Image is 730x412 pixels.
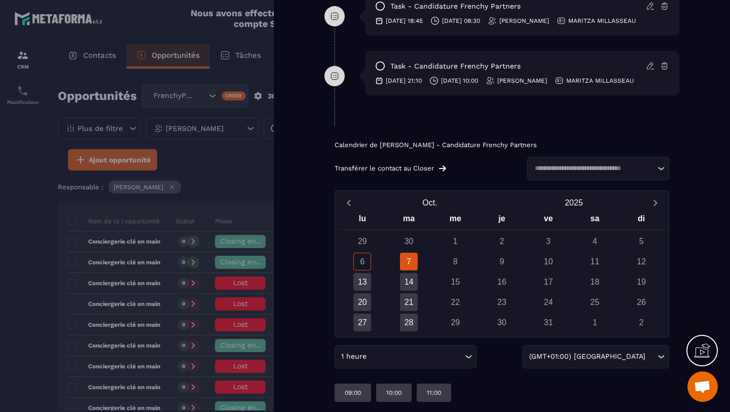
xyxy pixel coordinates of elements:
[335,141,669,149] p: Calendrier de [PERSON_NAME] - Candidature Frenchy Partners
[525,212,572,229] div: ve
[493,314,511,331] div: 30
[633,253,650,270] div: 12
[586,273,604,291] div: 18
[447,232,464,250] div: 1
[646,196,665,210] button: Next month
[633,293,650,311] div: 26
[400,253,418,270] div: 7
[493,253,511,270] div: 9
[427,389,441,397] p: 11:00
[633,273,650,291] div: 19
[493,232,511,250] div: 2
[493,293,511,311] div: 23
[339,212,386,229] div: lu
[539,273,557,291] div: 17
[345,389,361,397] p: 09:00
[447,293,464,311] div: 22
[369,351,462,362] input: Search for option
[633,232,650,250] div: 5
[339,351,369,362] span: 1 heure
[386,389,401,397] p: 10:00
[687,371,718,402] div: Ouvrir le chat
[523,345,669,368] div: Search for option
[539,253,557,270] div: 10
[502,194,646,212] button: Open years overlay
[353,232,371,250] div: 29
[527,157,669,180] div: Search for option
[586,293,604,311] div: 25
[353,293,371,311] div: 20
[400,293,418,311] div: 21
[647,351,655,362] input: Search for option
[432,212,479,229] div: me
[568,17,636,25] p: MARITZA MILLASSEAU
[442,17,480,25] p: [DATE] 08:30
[586,253,604,270] div: 11
[353,314,371,331] div: 27
[400,273,418,291] div: 14
[400,232,418,250] div: 30
[586,232,604,250] div: 4
[441,77,478,85] p: [DATE] 10:00
[447,273,464,291] div: 15
[493,273,511,291] div: 16
[335,345,477,368] div: Search for option
[358,194,502,212] button: Open months overlay
[447,314,464,331] div: 29
[539,314,557,331] div: 31
[353,273,371,291] div: 13
[339,212,665,331] div: Calendar wrapper
[335,164,434,173] p: Transférer le contact au Closer
[339,196,358,210] button: Previous month
[497,77,547,85] p: [PERSON_NAME]
[539,293,557,311] div: 24
[618,212,665,229] div: di
[499,17,549,25] p: [PERSON_NAME]
[566,77,634,85] p: MARITZA MILLASSEAU
[447,253,464,270] div: 8
[390,2,521,11] p: task - Candidature Frenchy Partners
[400,314,418,331] div: 28
[386,17,423,25] p: [DATE] 18:45
[390,61,521,71] p: task - Candidature Frenchy Partners
[339,232,665,331] div: Calendar days
[539,232,557,250] div: 3
[353,253,371,270] div: 6
[386,77,422,85] p: [DATE] 21:10
[633,314,650,331] div: 2
[531,163,655,174] input: Search for option
[479,212,525,229] div: je
[527,351,647,362] span: (GMT+01:00) [GEOGRAPHIC_DATA]
[586,314,604,331] div: 1
[386,212,432,229] div: ma
[572,212,618,229] div: sa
